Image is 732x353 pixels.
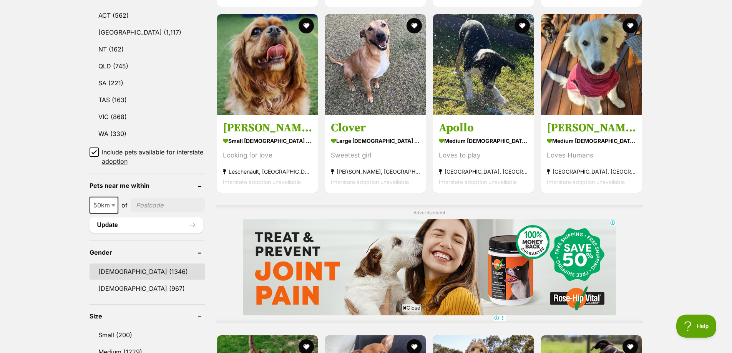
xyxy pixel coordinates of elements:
a: Small (200) [90,327,205,343]
iframe: Advertisement [226,315,506,349]
div: Advertisement [216,205,643,323]
strong: [GEOGRAPHIC_DATA], [GEOGRAPHIC_DATA] [439,166,528,177]
a: [DEMOGRAPHIC_DATA] (967) [90,280,205,297]
h3: Clover [331,121,420,135]
span: Interstate adoption unavailable [439,179,517,185]
a: WA (330) [90,126,205,142]
h3: Apollo [439,121,528,135]
img: Apollo - Australian Kelpie Dog [433,14,534,115]
img: Alfonzo - Maremma Sheepdog [541,14,642,115]
a: Clover large [DEMOGRAPHIC_DATA] Dog Sweetest girl [PERSON_NAME], [GEOGRAPHIC_DATA] Interstate ado... [325,115,426,193]
button: favourite [299,18,314,33]
a: Include pets available for interstate adoption [90,147,205,166]
strong: [GEOGRAPHIC_DATA], [GEOGRAPHIC_DATA] [547,166,636,177]
h3: [PERSON_NAME] [547,121,636,135]
strong: [PERSON_NAME], [GEOGRAPHIC_DATA] [331,166,420,177]
img: Clover - Australian Kelpie x Labrador Retriever Dog [325,14,426,115]
a: SA (221) [90,75,205,91]
iframe: Advertisement [243,219,616,315]
span: Interstate adoption unavailable [547,179,625,185]
span: Include pets available for interstate adoption [102,147,205,166]
header: Gender [90,249,205,256]
div: Loves to play [439,150,528,161]
img: Rosie - Cavalier King Charles Spaniel Dog [217,14,318,115]
span: 50km [90,200,118,210]
strong: medium [DEMOGRAPHIC_DATA] Dog [439,135,528,146]
a: NT (162) [90,41,205,57]
button: favourite [623,18,638,33]
div: Looking for love [223,150,312,161]
a: TAS (163) [90,92,205,108]
a: VIC (868) [90,109,205,125]
strong: large [DEMOGRAPHIC_DATA] Dog [331,135,420,146]
a: [DEMOGRAPHIC_DATA] (1346) [90,264,205,280]
strong: small [DEMOGRAPHIC_DATA] Dog [223,135,312,146]
button: favourite [407,18,422,33]
a: [PERSON_NAME] medium [DEMOGRAPHIC_DATA] Dog Loves Humans [GEOGRAPHIC_DATA], [GEOGRAPHIC_DATA] Int... [541,115,642,193]
button: favourite [515,18,530,33]
span: 50km [90,197,118,214]
h3: [PERSON_NAME] [223,121,312,135]
iframe: Help Scout Beacon - Open [676,315,717,338]
a: ACT (562) [90,7,205,23]
a: Apollo medium [DEMOGRAPHIC_DATA] Dog Loves to play [GEOGRAPHIC_DATA], [GEOGRAPHIC_DATA] Interstat... [433,115,534,193]
div: Sweetest girl [331,150,420,161]
strong: medium [DEMOGRAPHIC_DATA] Dog [547,135,636,146]
input: postcode [131,198,205,212]
span: Close [401,304,422,312]
button: Update [90,217,203,233]
strong: Leschenault, [GEOGRAPHIC_DATA] [223,166,312,177]
span: Interstate adoption unavailable [223,179,301,185]
a: [PERSON_NAME] small [DEMOGRAPHIC_DATA] Dog Looking for love Leschenault, [GEOGRAPHIC_DATA] Inters... [217,115,318,193]
a: QLD (745) [90,58,205,74]
span: Interstate adoption unavailable [331,179,409,185]
div: Loves Humans [547,150,636,161]
a: [GEOGRAPHIC_DATA] (1,117) [90,24,205,40]
header: Pets near me within [90,182,205,189]
header: Size [90,313,205,320]
span: of [121,201,128,210]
